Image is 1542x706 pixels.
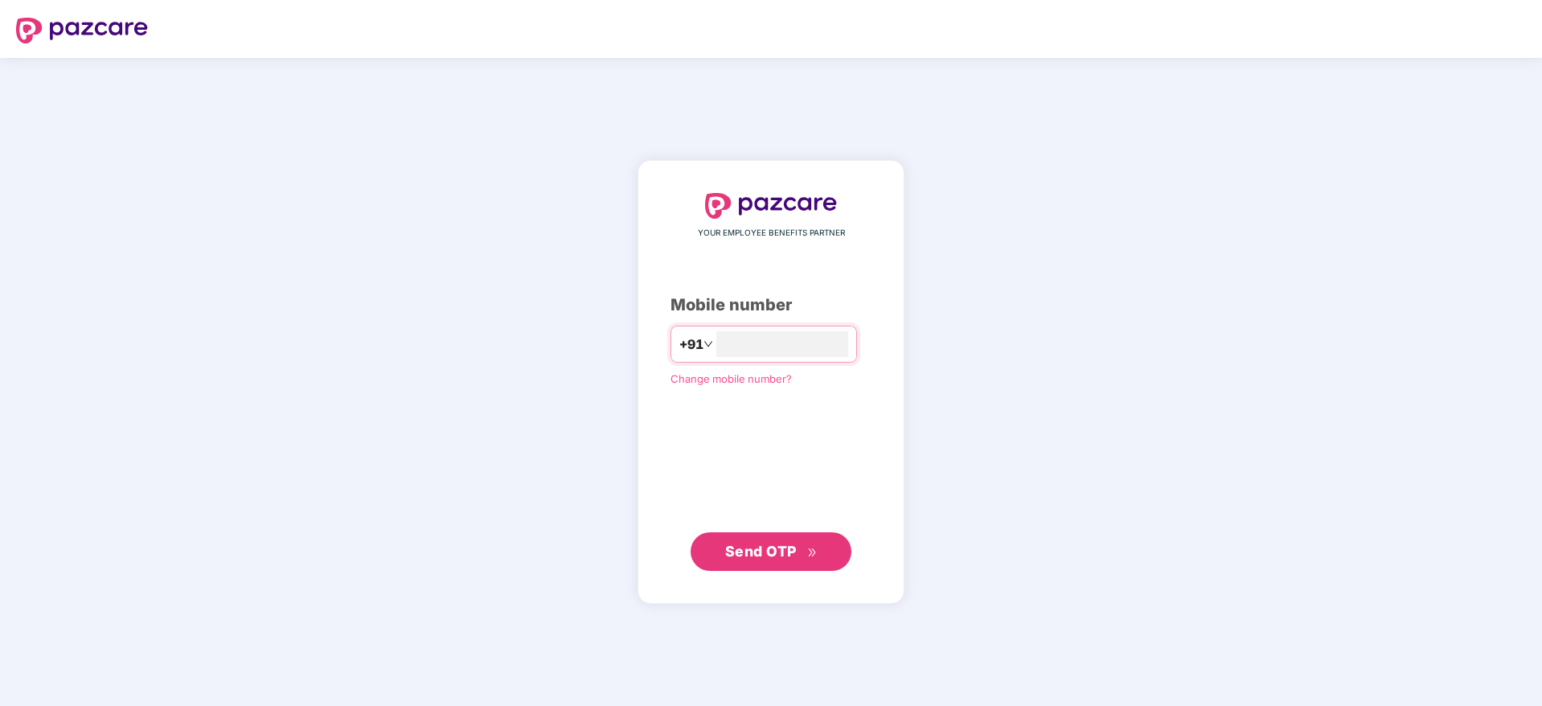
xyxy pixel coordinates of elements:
[705,193,837,219] img: logo
[698,227,845,240] span: YOUR EMPLOYEE BENEFITS PARTNER
[703,339,713,349] span: down
[725,543,797,560] span: Send OTP
[807,548,818,558] span: double-right
[671,293,871,318] div: Mobile number
[679,335,703,355] span: +91
[16,18,148,43] img: logo
[691,532,851,571] button: Send OTPdouble-right
[671,372,792,385] a: Change mobile number?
